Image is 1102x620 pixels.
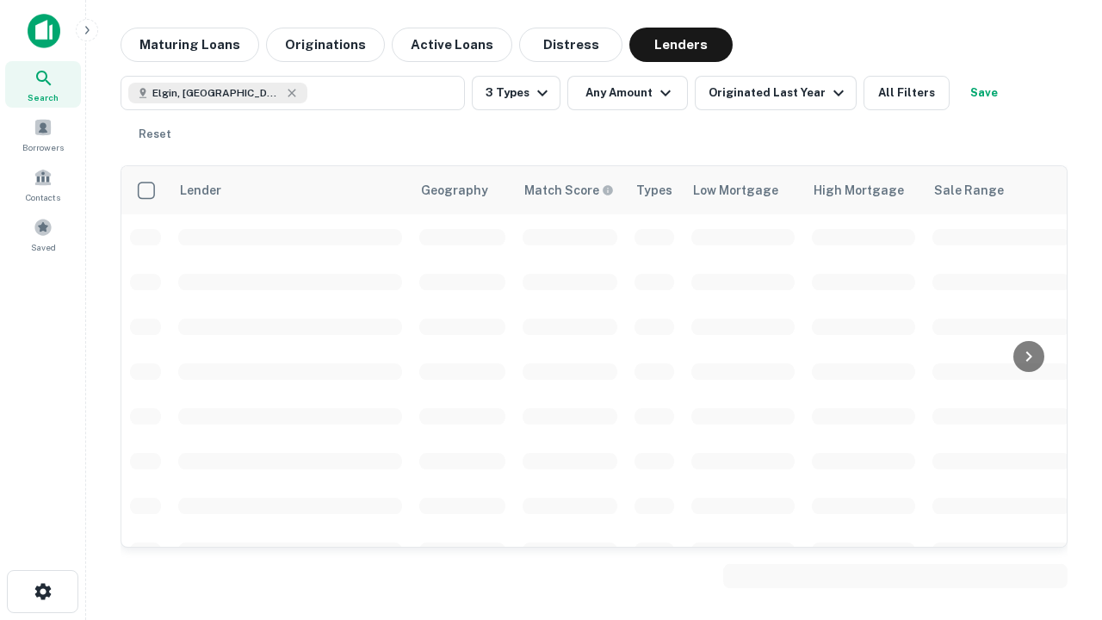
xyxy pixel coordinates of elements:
[709,83,849,103] div: Originated Last Year
[472,76,560,110] button: 3 Types
[957,76,1012,110] button: Save your search to get updates of matches that match your search criteria.
[693,180,778,201] div: Low Mortgage
[683,166,803,214] th: Low Mortgage
[636,180,672,201] div: Types
[864,76,950,110] button: All Filters
[567,76,688,110] button: Any Amount
[411,166,514,214] th: Geography
[26,190,60,204] span: Contacts
[524,181,614,200] div: Capitalize uses an advanced AI algorithm to match your search with the best lender. The match sco...
[695,76,857,110] button: Originated Last Year
[5,111,81,158] a: Borrowers
[934,180,1004,201] div: Sale Range
[803,166,924,214] th: High Mortgage
[392,28,512,62] button: Active Loans
[924,166,1079,214] th: Sale Range
[514,166,626,214] th: Capitalize uses an advanced AI algorithm to match your search with the best lender. The match sco...
[421,180,488,201] div: Geography
[180,180,221,201] div: Lender
[814,180,904,201] div: High Mortgage
[519,28,622,62] button: Distress
[626,166,683,214] th: Types
[127,117,183,152] button: Reset
[152,85,282,101] span: Elgin, [GEOGRAPHIC_DATA], [GEOGRAPHIC_DATA]
[5,61,81,108] a: Search
[28,14,60,48] img: capitalize-icon.png
[524,181,610,200] h6: Match Score
[1016,427,1102,510] iframe: Chat Widget
[170,166,411,214] th: Lender
[121,76,465,110] button: Elgin, [GEOGRAPHIC_DATA], [GEOGRAPHIC_DATA]
[22,140,64,154] span: Borrowers
[31,240,56,254] span: Saved
[5,161,81,208] a: Contacts
[121,28,259,62] button: Maturing Loans
[28,90,59,104] span: Search
[629,28,733,62] button: Lenders
[266,28,385,62] button: Originations
[5,211,81,257] a: Saved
